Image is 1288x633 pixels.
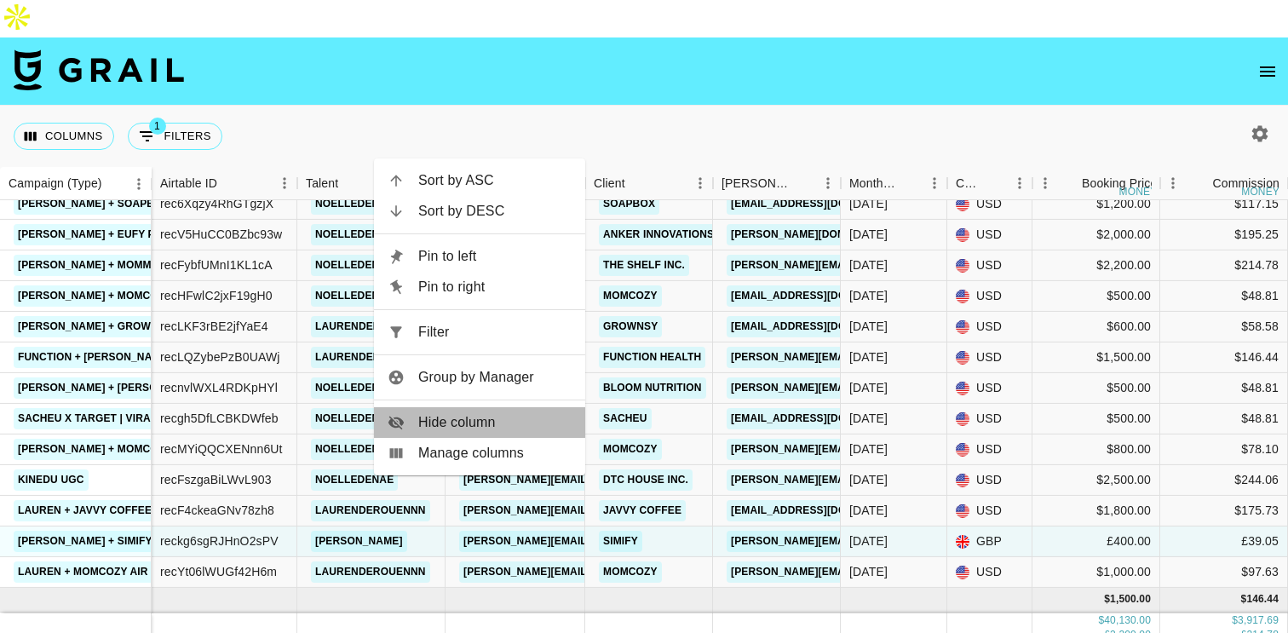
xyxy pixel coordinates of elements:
[849,379,888,396] div: Sep '25
[1160,496,1288,527] div: $175.73
[374,158,585,475] ul: Menu
[14,123,114,150] button: Select columns
[947,167,1032,200] div: Currency
[418,201,572,222] span: Sort by DESC
[687,170,713,196] button: Menu
[311,316,430,337] a: laurenderouennn
[849,532,888,550] div: Sep '25
[599,531,642,552] a: SIMIFY
[418,367,572,388] span: Group by Manager
[599,347,705,368] a: Function Health
[160,226,282,243] div: recV5HuCC0BZbc93w
[418,277,572,297] span: Pin to right
[849,318,888,335] div: Sep '25
[599,224,763,245] a: Anker Innovations Limited
[160,195,273,212] div: rec6Xqzy4RhGTgzjX
[418,246,572,267] span: Pin to left
[1160,434,1288,465] div: $78.10
[14,49,184,90] img: Grail Talent
[9,167,102,200] div: Campaign (Type)
[1160,281,1288,312] div: $48.81
[311,500,430,521] a: laurenderouennn
[983,171,1007,195] button: Sort
[947,342,1032,373] div: USD
[922,170,947,196] button: Menu
[1160,189,1288,220] div: $117.15
[599,316,662,337] a: Grownsy
[849,471,888,488] div: Sep '25
[1160,557,1288,588] div: $97.63
[160,348,280,365] div: recLQZybePzB0UAWj
[1160,342,1288,373] div: $146.44
[1104,592,1110,607] div: $
[849,348,888,365] div: Sep '25
[1032,281,1160,312] div: $500.00
[727,193,917,215] a: [EMAIL_ADDRESS][DOMAIN_NAME]
[1160,312,1288,342] div: $58.58
[311,469,398,491] a: noelledenae
[160,318,268,335] div: recLKF3rBE2jfYaE4
[14,561,380,583] a: Lauren + Momcozy Air Purifier (1 TikTok cross-posted on IG)
[1160,220,1288,250] div: $195.25
[727,316,917,337] a: [EMAIL_ADDRESS][DOMAIN_NAME]
[160,379,278,396] div: recnvlWXL4RDKpHYl
[727,285,917,307] a: [EMAIL_ADDRESS][DOMAIN_NAME]
[160,287,273,304] div: recHFwlC2jxF19gH0
[727,377,1004,399] a: [PERSON_NAME][EMAIL_ADDRESS][DOMAIN_NAME]
[594,167,625,200] div: Client
[446,167,585,200] div: Manager
[585,167,713,200] div: Client
[459,531,737,552] a: [PERSON_NAME][EMAIL_ADDRESS][DOMAIN_NAME]
[14,531,221,552] a: [PERSON_NAME] + Simify - Boosting
[1007,170,1032,196] button: Menu
[1032,312,1160,342] div: $600.00
[898,171,922,195] button: Sort
[1098,613,1104,628] div: $
[841,167,947,200] div: Month Due
[1246,592,1279,607] div: 146.44
[14,255,561,276] a: [PERSON_NAME] + Mommy's Bliss - 1 TikTok, 2 UGC Images, 30 days paid, 90 days organic usage
[160,410,279,427] div: recgh5DfLCBKDWfeb
[272,170,297,196] button: Menu
[947,434,1032,465] div: USD
[14,285,286,307] a: [PERSON_NAME] + Momcozy (Bra + Belly Band)
[1241,187,1279,197] div: money
[102,172,126,196] button: Sort
[160,256,273,273] div: recFybfUMnI1KL1cA
[1110,592,1151,607] div: 1,500.00
[1032,250,1160,281] div: $2,200.00
[14,224,320,245] a: [PERSON_NAME] + Eufy Pump (3 TikTok integrations)
[1119,187,1158,197] div: money
[297,167,446,200] div: Talent
[128,123,222,150] button: Show filters
[1160,465,1288,496] div: $244.06
[1160,373,1288,404] div: $48.81
[599,500,686,521] a: Javvy Coffee
[1082,167,1157,200] div: Booking Price
[160,563,277,580] div: recYt06lWUGf42H6m
[311,255,398,276] a: noelledenae
[311,531,407,552] a: [PERSON_NAME]
[599,561,662,583] a: Momcozy
[418,322,572,342] span: Filter
[418,412,572,433] span: Hide column
[311,347,430,368] a: laurenderouennn
[947,312,1032,342] div: USD
[947,527,1032,557] div: GBP
[599,439,662,460] a: Momcozy
[791,171,815,195] button: Sort
[947,281,1032,312] div: USD
[722,167,791,200] div: [PERSON_NAME]
[727,531,1004,552] a: [PERSON_NAME][EMAIL_ADDRESS][DOMAIN_NAME]
[160,471,272,488] div: recFszgaBiLWvL903
[727,255,1092,276] a: [PERSON_NAME][EMAIL_ADDRESS][PERSON_NAME][DOMAIN_NAME]
[947,189,1032,220] div: USD
[727,408,917,429] a: [EMAIL_ADDRESS][DOMAIN_NAME]
[727,561,1004,583] a: [PERSON_NAME][EMAIL_ADDRESS][DOMAIN_NAME]
[599,377,706,399] a: Bloom Nutrition
[311,193,398,215] a: noelledenae
[14,316,343,337] a: [PERSON_NAME] + Grownsy - Nasal Aspirator TikTok+IG
[727,469,1004,491] a: [PERSON_NAME][EMAIL_ADDRESS][DOMAIN_NAME]
[418,443,572,463] span: Manage columns
[947,557,1032,588] div: USD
